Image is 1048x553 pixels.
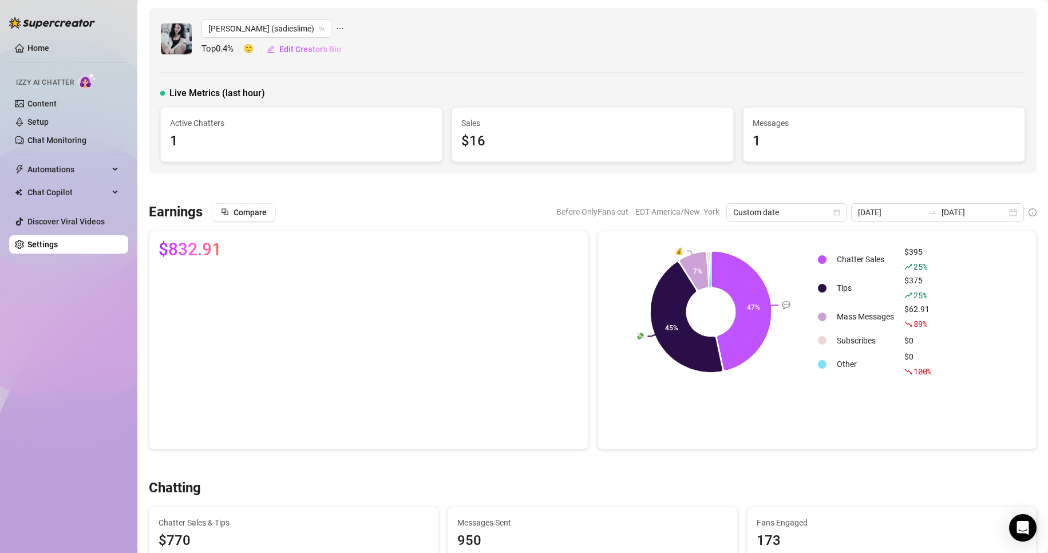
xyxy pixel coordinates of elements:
span: team [318,25,325,32]
span: EDT America/New_York [635,203,719,220]
div: $0 [904,350,931,378]
td: Tips [832,274,899,302]
span: Sadie (sadieslime) [208,20,325,37]
span: Izzy AI Chatter [16,77,74,88]
span: thunderbolt [15,165,24,174]
input: Start date [858,206,923,219]
div: $0 [904,334,931,347]
span: swap-right [928,208,937,217]
a: Settings [27,240,58,249]
span: rise [904,291,912,299]
td: Chatter Sales [832,246,899,273]
span: 25 % [913,290,927,301]
img: AI Chatter [78,73,96,89]
span: Chat Copilot [27,183,109,202]
div: 1 [753,131,1015,152]
div: $16 [461,131,724,152]
span: block [221,208,229,216]
span: Chatter Sales & Tips [159,516,429,529]
h3: Earnings [149,203,203,222]
span: Custom date [733,204,840,221]
span: Sales [461,117,724,129]
span: Top 0.4 % [201,42,243,56]
span: Before OnlyFans cut [556,203,628,220]
span: fall [904,320,912,328]
a: Discover Viral Videos [27,217,105,226]
td: Subscribes [832,331,899,349]
span: Automations [27,160,109,179]
span: 25 % [913,261,927,272]
span: calendar [833,209,840,216]
div: 173 [757,530,1027,552]
img: Chat Copilot [15,188,22,196]
text: 💰 [675,246,683,255]
td: Other [832,350,899,378]
h3: Chatting [149,479,201,497]
div: $62.91 [904,303,931,330]
button: Edit Creator's Bio [266,40,342,58]
text: 💸 [635,331,644,340]
input: End date [942,206,1007,219]
span: Edit Creator's Bio [279,45,341,54]
span: rise [904,263,912,271]
span: Live Metrics (last hour) [169,86,265,100]
span: fall [904,368,912,376]
span: 🙂 [243,42,266,56]
span: 89 % [913,318,927,329]
text: 💬 [782,301,790,309]
span: to [928,208,937,217]
a: Chat Monitoring [27,136,86,145]
span: edit [267,45,275,53]
span: $832.91 [159,240,222,259]
div: $395 [904,246,931,273]
div: 1 [170,131,433,152]
div: 950 [457,530,727,552]
img: logo-BBDzfeDw.svg [9,17,95,29]
a: Setup [27,117,49,127]
span: 100 % [913,366,931,377]
button: Compare [212,203,276,222]
span: info-circle [1029,208,1037,216]
span: Active Chatters [170,117,433,129]
div: Open Intercom Messenger [1009,514,1037,542]
span: ellipsis [336,19,344,38]
td: Mass Messages [832,303,899,330]
a: Home [27,44,49,53]
a: Content [27,99,57,108]
span: Messages [753,117,1015,129]
span: Fans Engaged [757,516,1027,529]
span: Messages Sent [457,516,727,529]
span: $770 [159,530,429,552]
span: Compare [234,208,267,217]
img: Sadie [161,23,192,54]
div: $375 [904,274,931,302]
